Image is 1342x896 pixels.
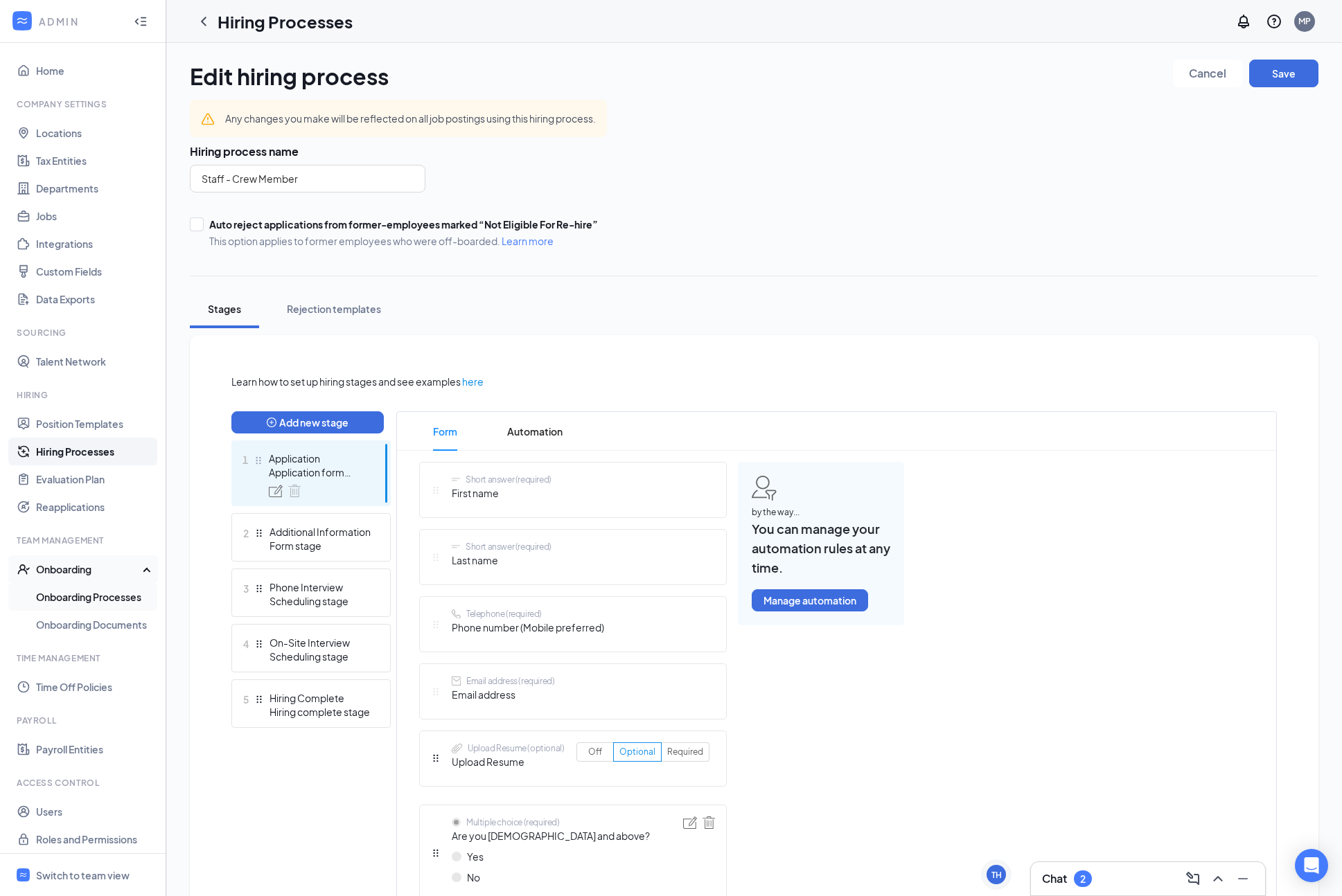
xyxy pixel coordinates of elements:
div: Email address (required) [466,675,554,687]
button: plus-circleAdd new stage [231,411,384,433]
button: Cancel [1173,60,1242,87]
div: Upload Resume (optional) [468,742,564,754]
a: Locations [36,119,154,147]
a: Learn more [502,235,554,247]
svg: Drag [254,584,264,593]
svg: Drag [254,695,264,704]
span: You can manage your automation rules at any time. [752,519,890,578]
a: Onboarding Documents [36,611,154,638]
svg: Warning [201,112,215,126]
svg: Notifications [1235,13,1252,30]
svg: Drag [431,687,441,697]
div: Scheduling stage [270,594,371,608]
span: 1 [242,451,248,468]
span: 2 [243,525,249,541]
a: Reapplications [36,493,154,521]
svg: Drag [431,848,441,858]
div: Switch to team view [36,868,130,882]
svg: Drag [431,485,441,495]
div: Company Settings [17,98,152,110]
div: Hiring [17,389,152,401]
svg: WorkstreamLogo [15,14,29,28]
span: by the way... [752,506,890,519]
span: Required [667,746,703,757]
div: ADMIN [39,15,121,28]
span: 3 [243,580,249,597]
a: here [462,374,484,389]
svg: ChevronUp [1210,870,1226,887]
span: Are you [DEMOGRAPHIC_DATA] and above? [452,828,650,843]
span: Last name [452,553,551,568]
div: Access control [17,777,152,789]
button: ChevronUp [1207,868,1229,890]
div: Multiple choice (required) [466,816,560,828]
span: Learn how to set up hiring stages and see examples [231,374,461,389]
span: Email address [452,687,554,702]
svg: ChevronLeft [195,13,212,30]
a: Jobs [36,202,154,230]
div: Time Management [17,652,152,664]
span: Upload Resume [452,754,564,769]
div: Application [269,451,370,465]
div: Open Intercom Messenger [1295,849,1328,882]
div: Onboarding [36,562,143,576]
input: Name of hiring process [190,165,425,192]
svg: Drag [254,456,263,465]
svg: Drag [431,753,441,763]
span: Cancel [1189,69,1226,78]
a: Tax Entities [36,147,154,174]
span: Form [433,412,457,451]
svg: Drag [254,639,264,649]
button: Manage automation [752,589,868,611]
svg: Drag [254,528,264,538]
h1: Edit hiring process [190,60,389,93]
h1: Hiring Processes [218,10,353,33]
a: Roles and Permissions [36,825,154,853]
a: Onboarding Processes [36,583,154,611]
span: plus-circle [267,418,276,427]
div: Sourcing [17,327,152,339]
a: Users [36,798,154,825]
div: Phone Interview [270,580,371,594]
div: Short answer (required) [466,541,551,553]
a: Evaluation Plan [36,465,154,493]
span: Yes [467,849,484,864]
svg: Drag [431,620,441,629]
div: MP [1298,15,1311,27]
button: ComposeMessage [1182,868,1204,890]
span: Phone number (Mobile preferred) [452,620,604,635]
a: Departments [36,174,154,202]
div: On-Site Interview [270,636,371,649]
div: Payroll [17,715,152,726]
div: Form stage [270,539,371,553]
svg: Collapse [134,15,148,28]
div: Short answer (required) [466,474,551,485]
a: Payroll Entities [36,735,154,763]
span: First name [452,485,551,501]
div: TH [991,869,1002,881]
a: Custom Fields [36,258,154,285]
svg: ComposeMessage [1185,870,1201,887]
button: Minimize [1232,868,1254,890]
span: 4 [243,636,249,652]
div: Hiring complete stage [270,705,371,719]
a: Cancel [1173,60,1242,93]
a: Time Off Policies [36,673,154,701]
span: Optional [619,746,655,757]
div: Hiring Complete [270,691,371,705]
svg: Drag [431,553,441,562]
h3: Hiring process name [190,144,1318,159]
div: Scheduling stage [270,649,371,663]
div: Telephone (required) [466,608,542,620]
svg: WorkstreamLogo [19,870,28,879]
a: Talent Network [36,348,154,375]
button: Save [1249,60,1318,87]
svg: UserCheck [17,562,30,576]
